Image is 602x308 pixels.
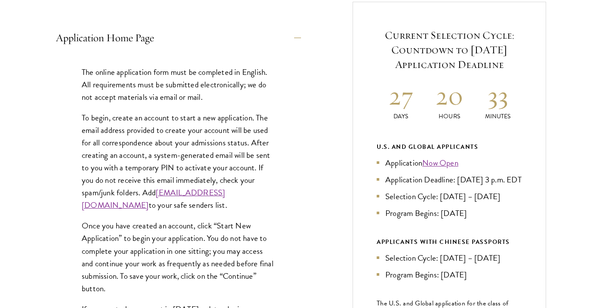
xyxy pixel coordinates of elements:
[377,112,425,121] p: Days
[56,28,301,48] button: Application Home Page
[82,186,225,211] a: [EMAIL_ADDRESS][DOMAIN_NAME]
[377,207,522,219] li: Program Begins: [DATE]
[377,268,522,281] li: Program Begins: [DATE]
[422,157,458,169] a: Now Open
[425,112,474,121] p: Hours
[82,66,275,103] p: The online application form must be completed in English. All requirements must be submitted elec...
[425,80,474,112] h2: 20
[377,173,522,186] li: Application Deadline: [DATE] 3 p.m. EDT
[82,111,275,212] p: To begin, create an account to start a new application. The email address provided to create your...
[473,112,522,121] p: Minutes
[377,252,522,264] li: Selection Cycle: [DATE] – [DATE]
[377,28,522,72] h5: Current Selection Cycle: Countdown to [DATE] Application Deadline
[473,80,522,112] h2: 33
[377,237,522,247] div: APPLICANTS WITH CHINESE PASSPORTS
[377,80,425,112] h2: 27
[377,142,522,152] div: U.S. and Global Applicants
[377,157,522,169] li: Application
[377,190,522,203] li: Selection Cycle: [DATE] – [DATE]
[82,219,275,294] p: Once you have created an account, click “Start New Application” to begin your application. You do...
